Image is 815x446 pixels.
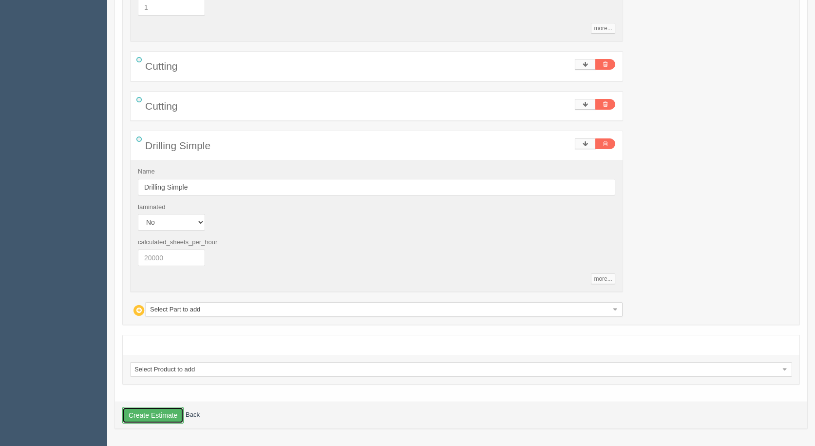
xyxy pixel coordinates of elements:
[130,362,792,377] a: Select Product to add
[134,363,779,376] span: Select Product to add
[122,407,184,424] button: Create Estimate
[138,167,155,176] label: Name
[145,100,178,112] span: Cutting
[145,140,210,151] span: Drilling Simple
[186,411,200,418] a: Back
[138,179,615,195] input: Name
[138,203,165,212] label: laminated
[145,60,178,72] span: Cutting
[138,238,205,247] label: calculated_sheets_per_hour
[150,303,609,316] span: Select Part to add
[591,273,615,284] a: more...
[146,302,623,317] a: Select Part to add
[138,250,205,266] input: 20000
[591,23,615,34] a: more...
